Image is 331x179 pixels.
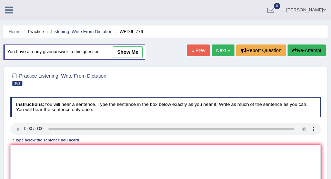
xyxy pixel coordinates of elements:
div: You have already given answer to this question [3,44,145,60]
button: Report Question [236,44,286,56]
a: « Prev [187,44,210,56]
a: show me [113,46,143,58]
a: Listening: Write From Dictation [51,29,112,34]
a: Home [9,29,21,34]
b: Instructions: [16,102,44,107]
button: Re-Attempt [288,44,326,56]
h2: Practice Listening: Write From Dictation [10,72,203,86]
span: 161 [12,81,22,86]
a: Next » [212,44,234,56]
li: WFDJL 776 [114,28,143,35]
span: 0 [274,3,281,9]
li: Practice [22,28,44,35]
h4: You will hear a sentence. Type the sentence in the box below exactly as you hear it. Write as muc... [10,97,321,117]
div: * Type below the sentence you heard [10,138,81,143]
